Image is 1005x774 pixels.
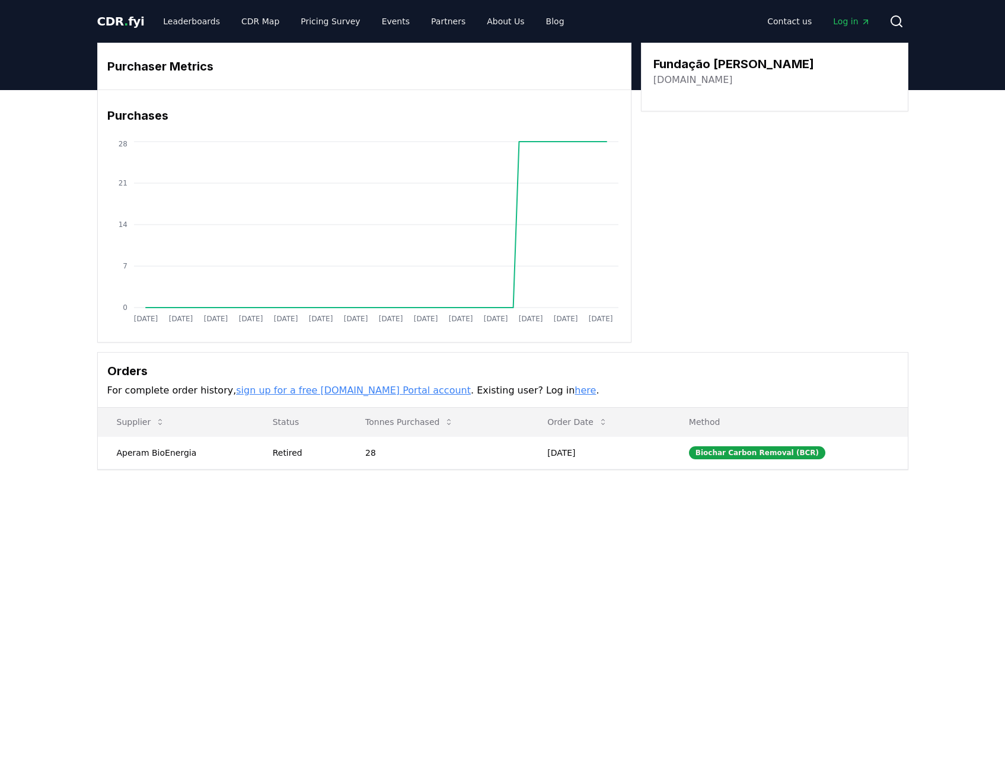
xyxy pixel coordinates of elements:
a: Leaderboards [154,11,229,32]
h3: Fundação [PERSON_NAME] [653,55,814,73]
h3: Purchaser Metrics [107,57,621,75]
tspan: [DATE] [378,315,403,323]
a: [DOMAIN_NAME] [653,73,733,87]
nav: Main [154,11,573,32]
button: Tonnes Purchased [356,410,463,434]
tspan: [DATE] [588,315,612,323]
a: Events [372,11,419,32]
button: Supplier [107,410,175,434]
tspan: [DATE] [518,315,543,323]
h3: Orders [107,362,898,380]
a: sign up for a free [DOMAIN_NAME] Portal account [236,385,471,396]
tspan: 21 [118,179,127,187]
tspan: [DATE] [308,315,333,323]
span: . [124,14,128,28]
p: Method [679,416,898,428]
div: Biochar Carbon Removal (BCR) [689,446,825,459]
h3: Purchases [107,107,621,124]
tspan: [DATE] [203,315,228,323]
tspan: 14 [118,220,127,229]
tspan: [DATE] [448,315,473,323]
tspan: 28 [118,140,127,148]
a: Log in [824,11,879,32]
tspan: [DATE] [273,315,298,323]
td: Aperam BioEnergia [98,436,254,469]
div: Retired [273,447,337,459]
a: Pricing Survey [291,11,369,32]
a: Partners [422,11,475,32]
tspan: 0 [123,303,127,312]
td: 28 [346,436,528,469]
tspan: [DATE] [553,315,578,323]
tspan: 7 [123,262,127,270]
tspan: [DATE] [168,315,193,323]
a: CDR Map [232,11,289,32]
span: Log in [833,15,870,27]
tspan: [DATE] [413,315,438,323]
a: Blog [537,11,574,32]
p: Status [263,416,337,428]
a: Contact us [758,11,821,32]
a: CDR.fyi [97,13,145,30]
a: About Us [477,11,534,32]
p: For complete order history, . Existing user? Log in . [107,383,898,398]
tspan: [DATE] [483,315,508,323]
a: here [575,385,596,396]
td: [DATE] [528,436,670,469]
nav: Main [758,11,879,32]
tspan: [DATE] [133,315,158,323]
tspan: [DATE] [343,315,368,323]
tspan: [DATE] [238,315,263,323]
span: CDR fyi [97,14,145,28]
button: Order Date [538,410,617,434]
